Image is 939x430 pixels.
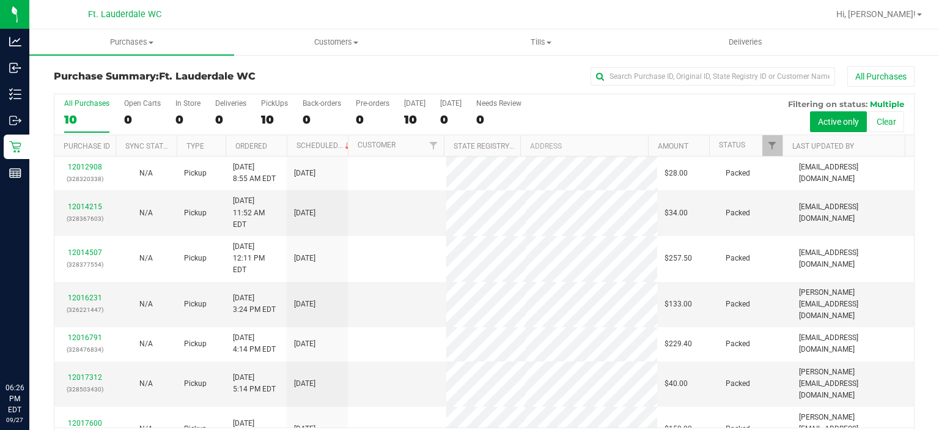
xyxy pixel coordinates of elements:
[68,202,102,211] a: 12014215
[29,29,234,55] a: Purchases
[68,163,102,171] a: 12012908
[665,168,688,179] span: $28.00
[591,67,835,86] input: Search Purchase ID, Original ID, State Registry ID or Customer Name...
[235,37,438,48] span: Customers
[124,113,161,127] div: 0
[294,207,315,219] span: [DATE]
[665,378,688,390] span: $40.00
[215,99,246,108] div: Deliveries
[799,247,907,270] span: [EMAIL_ADDRESS][DOMAIN_NAME]
[233,161,276,185] span: [DATE] 8:55 AM EDT
[62,213,108,224] p: (328367603)
[261,99,288,108] div: PickUps
[799,332,907,355] span: [EMAIL_ADDRESS][DOMAIN_NAME]
[234,29,439,55] a: Customers
[799,287,907,322] span: [PERSON_NAME][EMAIL_ADDRESS][DOMAIN_NAME]
[261,113,288,127] div: 10
[68,294,102,302] a: 12016231
[68,419,102,428] a: 12017600
[296,141,352,150] a: Scheduled
[62,173,108,185] p: (328320338)
[139,339,153,348] span: Not Applicable
[404,113,425,127] div: 10
[726,207,750,219] span: Packed
[6,382,24,415] p: 06:26 PM EDT
[68,373,102,382] a: 12017312
[62,304,108,316] p: (326221447)
[12,332,49,369] iframe: Resource center
[139,253,153,264] button: N/A
[68,248,102,257] a: 12014507
[139,254,153,262] span: Not Applicable
[29,37,234,48] span: Purchases
[9,62,21,74] inline-svg: Inbound
[762,135,782,156] a: Filter
[712,37,779,48] span: Deliveries
[847,66,915,87] button: All Purchases
[726,298,750,310] span: Packed
[9,167,21,179] inline-svg: Reports
[294,298,315,310] span: [DATE]
[719,141,745,149] a: Status
[440,37,643,48] span: Tills
[139,300,153,308] span: Not Applicable
[64,99,109,108] div: All Purchases
[294,168,315,179] span: [DATE]
[294,378,315,390] span: [DATE]
[476,113,521,127] div: 0
[64,142,110,150] a: Purchase ID
[233,292,276,316] span: [DATE] 3:24 PM EDT
[184,338,207,350] span: Pickup
[139,207,153,219] button: N/A
[9,88,21,100] inline-svg: Inventory
[726,338,750,350] span: Packed
[476,99,521,108] div: Needs Review
[404,99,425,108] div: [DATE]
[233,372,276,395] span: [DATE] 5:14 PM EDT
[68,333,102,342] a: 12016791
[788,99,867,109] span: Filtering on status:
[665,338,692,350] span: $229.40
[799,201,907,224] span: [EMAIL_ADDRESS][DOMAIN_NAME]
[440,113,462,127] div: 0
[139,379,153,388] span: Not Applicable
[233,332,276,355] span: [DATE] 4:14 PM EDT
[215,113,246,127] div: 0
[184,207,207,219] span: Pickup
[233,195,279,231] span: [DATE] 11:52 AM EDT
[184,253,207,264] span: Pickup
[792,142,854,150] a: Last Updated By
[520,135,648,157] th: Address
[665,253,692,264] span: $257.50
[184,168,207,179] span: Pickup
[235,142,267,150] a: Ordered
[439,29,644,55] a: Tills
[870,99,904,109] span: Multiple
[62,384,108,395] p: (328503430)
[726,168,750,179] span: Packed
[869,111,904,132] button: Clear
[643,29,848,55] a: Deliveries
[424,135,444,156] a: Filter
[159,70,256,82] span: Ft. Lauderdale WC
[658,142,688,150] a: Amount
[454,142,518,150] a: State Registry ID
[356,99,389,108] div: Pre-orders
[139,169,153,177] span: Not Applicable
[799,161,907,185] span: [EMAIL_ADDRESS][DOMAIN_NAME]
[184,378,207,390] span: Pickup
[799,366,907,402] span: [PERSON_NAME][EMAIL_ADDRESS][DOMAIN_NAME]
[175,99,201,108] div: In Store
[139,298,153,310] button: N/A
[9,141,21,153] inline-svg: Retail
[294,253,315,264] span: [DATE]
[62,259,108,270] p: (328377554)
[139,209,153,217] span: Not Applicable
[665,298,692,310] span: $133.00
[54,71,341,82] h3: Purchase Summary:
[139,168,153,179] button: N/A
[6,415,24,424] p: 09/27
[665,207,688,219] span: $34.00
[726,378,750,390] span: Packed
[726,253,750,264] span: Packed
